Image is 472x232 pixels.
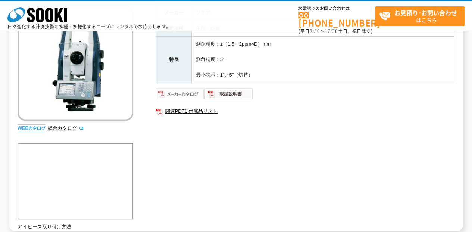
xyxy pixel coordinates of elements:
a: [PHONE_NUMBER] [298,12,375,27]
img: webカタログ [18,124,46,132]
span: (平日 ～ 土日、祝日除く) [298,28,372,34]
p: アイピース取り付け方法 [18,223,133,231]
img: トータルステーション SX-105T [18,5,133,121]
th: 特長 [156,36,192,83]
a: 総合カタログ [47,125,84,131]
img: メーカーカタログ [156,88,204,100]
img: 取扱説明書 [204,88,253,100]
p: 日々進化する計測技術と多種・多様化するニーズにレンタルでお応えします。 [7,24,171,29]
td: 測距精度：±（1.5＋2ppm×D）mm 測角精度：5″ 最小表示：1″／5″（切替） [192,36,454,83]
span: はこちら [379,7,464,25]
a: 取扱説明書 [204,93,253,98]
strong: お見積り･お問い合わせ [394,8,457,17]
span: お電話でのお問い合わせは [298,6,375,11]
a: 関連PDF1 付属品リスト [156,106,454,116]
span: 17:30 [325,28,338,34]
a: メーカーカタログ [156,93,204,98]
span: 8:50 [310,28,320,34]
a: お見積り･お問い合わせはこちら [375,6,465,26]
